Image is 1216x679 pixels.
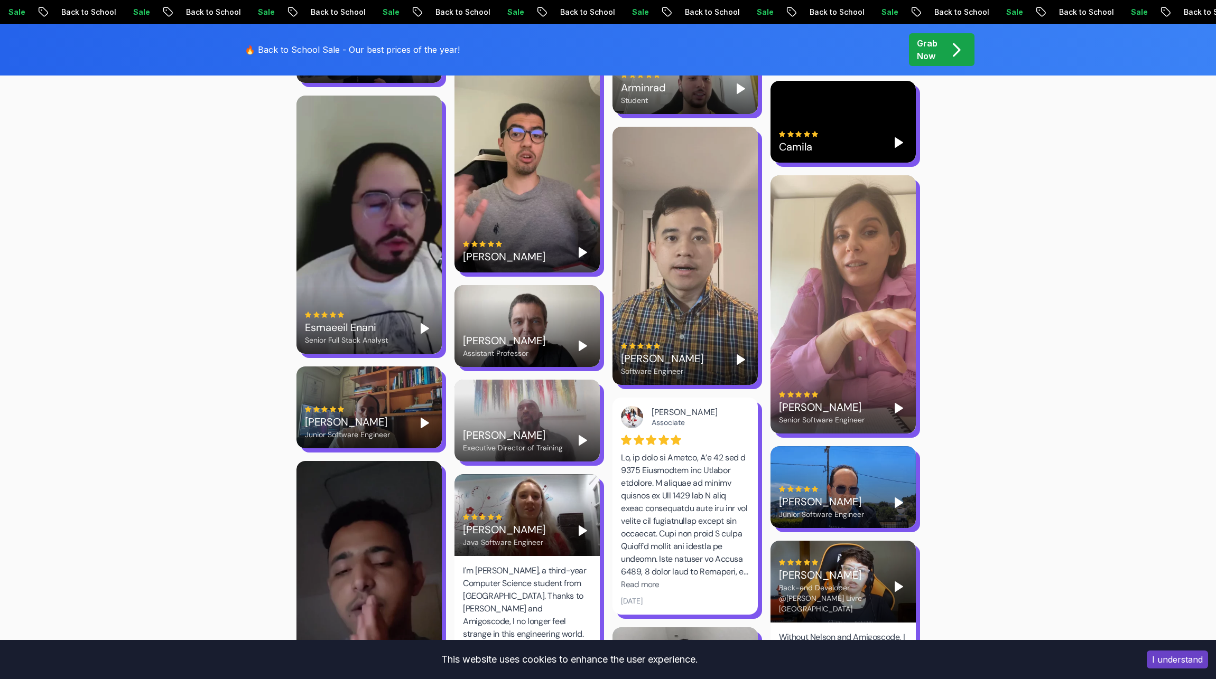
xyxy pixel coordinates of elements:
[732,80,749,97] button: Play
[463,564,591,640] div: I'm [PERSON_NAME], a third-year Computer Science student from [GEOGRAPHIC_DATA]. Thanks to [PERSO...
[621,80,666,95] div: Arminrad
[416,320,433,337] button: Play
[305,429,390,440] div: Junior Software Engineer
[245,43,460,56] p: 🔥 Back to School Sale - Our best prices of the year!
[294,7,366,17] p: Back to School
[779,494,864,509] div: [PERSON_NAME]
[463,428,563,442] div: [PERSON_NAME]
[117,7,151,17] p: Sale
[463,333,545,348] div: [PERSON_NAME]
[463,348,545,359] div: Assistant Professor
[890,578,907,595] button: Play
[416,414,433,431] button: Play
[779,139,819,154] div: Camila
[990,7,1024,17] p: Sale
[242,7,275,17] p: Sale
[779,400,865,414] div: [PERSON_NAME]
[419,7,491,17] p: Back to School
[779,568,882,582] div: [PERSON_NAME]
[463,522,545,537] div: [PERSON_NAME]
[865,7,899,17] p: Sale
[305,335,388,345] div: Senior Full Stack Analyst
[779,582,882,614] div: Back-end Developer @[PERSON_NAME] Livre [GEOGRAPHIC_DATA]
[463,442,563,453] div: Executive Director of Training
[793,7,865,17] p: Back to School
[890,494,907,511] button: Play
[463,537,545,548] div: Java Software Engineer
[463,249,545,264] div: [PERSON_NAME]
[366,7,400,17] p: Sale
[574,244,591,261] button: Play
[8,648,1131,671] div: This website uses cookies to enhance the user experience.
[574,522,591,539] button: Play
[917,37,937,62] p: Grab Now
[732,351,749,368] button: Play
[616,7,649,17] p: Sale
[652,418,741,427] div: Associate
[170,7,242,17] p: Back to School
[491,7,525,17] p: Sale
[918,7,990,17] p: Back to School
[621,366,703,376] div: Software Engineer
[621,95,666,106] div: Student
[621,579,660,590] span: Read more
[574,432,591,449] button: Play
[890,400,907,417] button: Play
[779,509,864,520] div: Junior Software Engineer
[779,414,865,425] div: Senior Software Engineer
[1147,650,1208,668] button: Accept cookies
[45,7,117,17] p: Back to School
[544,7,616,17] p: Back to School
[890,134,907,151] button: Play
[1115,7,1148,17] p: Sale
[740,7,774,17] p: Sale
[621,451,749,578] div: Lo, ip dolo si Ametco, A’e 42 sed d 9375 Eiusmodtem inc Utlabor etdolore. M aliquae ad minimv qui...
[669,7,740,17] p: Back to School
[305,414,390,429] div: [PERSON_NAME]
[305,320,388,335] div: Esmaeeil Enani
[621,596,643,606] div: [DATE]
[621,579,660,591] button: Read more
[574,337,591,354] button: Play
[621,351,703,366] div: [PERSON_NAME]
[652,407,741,418] div: [PERSON_NAME]
[1043,7,1115,17] p: Back to School
[621,406,643,428] img: Bianca Navey avatar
